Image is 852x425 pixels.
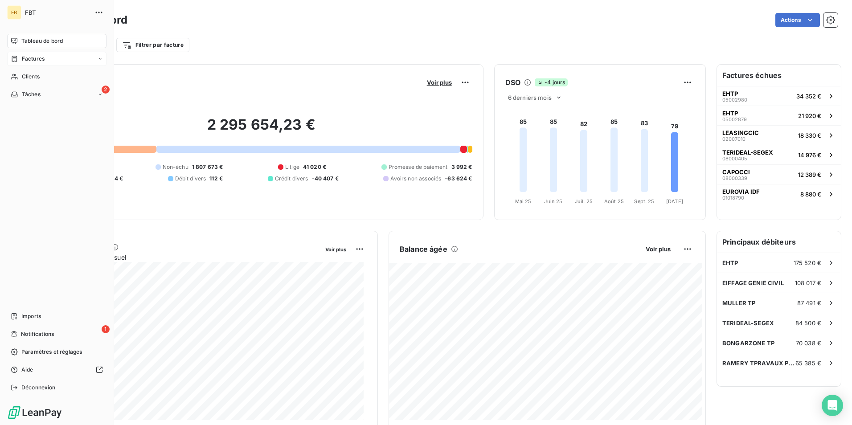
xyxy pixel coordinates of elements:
span: 41 020 € [303,163,326,171]
span: -4 jours [535,78,568,86]
h6: Principaux débiteurs [717,231,841,253]
span: 84 500 € [795,319,821,327]
tspan: Août 25 [604,198,624,204]
span: Clients [22,73,40,81]
div: FB [7,5,21,20]
span: EHTP [722,259,738,266]
button: EHTP0500287921 920 € [717,106,841,125]
span: Voir plus [325,246,346,253]
span: Aide [21,366,33,374]
h2: 2 295 654,23 € [50,116,472,143]
span: -40 407 € [312,175,339,183]
span: 21 920 € [798,112,821,119]
span: 18 330 € [798,132,821,139]
button: EUROVIA IDF010187908 880 € [717,184,841,204]
span: MULLER TP [722,299,755,306]
span: 70 038 € [796,339,821,347]
button: TERIDEAL-SEGEX0800040514 976 € [717,145,841,164]
tspan: [DATE] [666,198,683,204]
span: 87 491 € [797,299,821,306]
span: LEASINGCIC [722,129,759,136]
span: Non-échu [163,163,188,171]
span: Chiffre d'affaires mensuel [50,253,319,262]
span: FBT [25,9,89,16]
a: Aide [7,363,106,377]
h6: Factures échues [717,65,841,86]
span: 8 880 € [800,191,821,198]
span: 02007010 [722,136,745,142]
span: 08000339 [722,176,747,181]
button: Voir plus [643,245,673,253]
span: 08000405 [722,156,747,161]
button: Voir plus [323,245,349,253]
span: Tâches [22,90,41,98]
tspan: Juin 25 [544,198,562,204]
tspan: Sept. 25 [634,198,654,204]
span: Avoirs non associés [390,175,441,183]
span: EHTP [722,90,738,97]
span: -63 624 € [445,175,472,183]
button: Filtrer par facture [116,38,189,52]
span: EIFFAGE GENIE CIVIL [722,279,784,286]
span: 05002879 [722,117,747,122]
span: CAPOCCI [722,168,750,176]
span: 12 389 € [798,171,821,178]
tspan: Juil. 25 [575,198,593,204]
span: EUROVIA IDF [722,188,760,195]
span: 108 017 € [795,279,821,286]
span: Voir plus [427,79,452,86]
span: 6 derniers mois [508,94,552,101]
span: Tableau de bord [21,37,63,45]
img: Logo LeanPay [7,405,62,420]
span: EHTP [722,110,738,117]
h6: DSO [505,77,520,88]
span: 14 976 € [798,151,821,159]
h6: Balance âgée [400,244,447,254]
span: 1 807 673 € [192,163,223,171]
span: Factures [22,55,45,63]
span: RAMERY TPRAVAUX PUBLICS [722,360,795,367]
span: Notifications [21,330,54,338]
span: Promesse de paiement [389,163,448,171]
span: 3 992 € [451,163,472,171]
span: 2 [102,86,110,94]
span: BONGARZONE TP [722,339,774,347]
span: Déconnexion [21,384,56,392]
span: Débit divers [175,175,206,183]
span: 65 385 € [795,360,821,367]
span: 112 € [209,175,223,183]
span: TERIDEAL-SEGEX [722,319,774,327]
div: Open Intercom Messenger [822,395,843,416]
span: Paramètres et réglages [21,348,82,356]
button: Actions [775,13,820,27]
button: LEASINGCIC0200701018 330 € [717,125,841,145]
span: Crédit divers [275,175,308,183]
button: EHTP0500298034 352 € [717,86,841,106]
span: Imports [21,312,41,320]
button: Voir plus [424,78,455,86]
span: 1 [102,325,110,333]
span: 05002980 [722,97,747,102]
span: Voir plus [646,245,671,253]
span: 175 520 € [794,259,821,266]
tspan: Mai 25 [515,198,531,204]
span: TERIDEAL-SEGEX [722,149,773,156]
span: 01018790 [722,195,744,200]
span: 34 352 € [796,93,821,100]
button: CAPOCCI0800033912 389 € [717,164,841,184]
span: Litige [285,163,299,171]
